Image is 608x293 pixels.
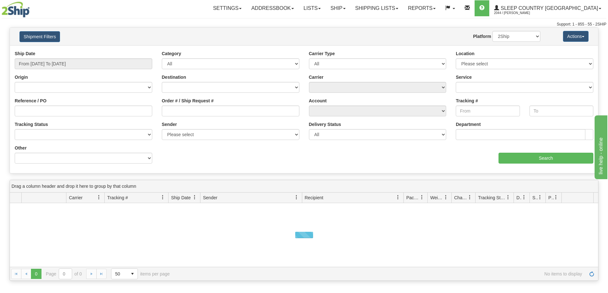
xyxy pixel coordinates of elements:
label: Ship Date [15,50,35,57]
a: Sleep Country [GEOGRAPHIC_DATA] 2044 / [PERSON_NAME] [489,0,606,16]
span: Charge [454,194,468,201]
span: Ship Date [171,194,191,201]
a: Ship [326,0,350,16]
span: Tracking # [107,194,128,201]
label: Sender [162,121,177,128]
a: Addressbook [246,0,299,16]
span: select [127,269,138,279]
button: Actions [563,31,589,42]
label: Category [162,50,181,57]
span: Tracking Status [478,194,506,201]
span: Delivery Status [516,194,522,201]
span: items per page [111,268,170,279]
a: Tracking Status filter column settings [503,192,514,203]
a: Weight filter column settings [440,192,451,203]
label: Carrier [309,74,324,80]
div: live help - online [5,4,59,11]
a: Packages filter column settings [417,192,427,203]
a: Settings [208,0,246,16]
a: Refresh [587,269,597,279]
div: Support: 1 - 855 - 55 - 2SHIP [2,22,606,27]
label: Platform [473,33,491,40]
span: Recipient [305,194,323,201]
label: Tracking # [456,98,478,104]
label: Origin [15,74,28,80]
div: grid grouping header [10,180,598,193]
span: 50 [115,271,124,277]
label: Location [456,50,474,57]
input: From [456,106,520,116]
a: Sender filter column settings [291,192,302,203]
span: Page of 0 [46,268,82,279]
label: Delivery Status [309,121,341,128]
span: 2044 / [PERSON_NAME] [494,10,542,16]
label: Department [456,121,481,128]
label: Reference / PO [15,98,47,104]
label: Tracking Status [15,121,48,128]
label: Other [15,145,26,151]
label: Order # / Ship Request # [162,98,214,104]
span: Carrier [69,194,83,201]
a: Shipping lists [350,0,403,16]
label: Carrier Type [309,50,335,57]
span: Page 0 [31,269,41,279]
img: logo2044.jpg [2,2,30,18]
input: Search [499,153,593,164]
input: To [529,106,593,116]
a: Ship Date filter column settings [189,192,200,203]
a: Shipment Issues filter column settings [535,192,545,203]
a: Tracking # filter column settings [157,192,168,203]
span: Packages [406,194,420,201]
iframe: chat widget [593,114,607,179]
span: Shipment Issues [532,194,538,201]
button: Shipment Filters [19,31,60,42]
span: Sender [203,194,217,201]
span: Pickup Status [548,194,554,201]
span: Sleep Country [GEOGRAPHIC_DATA] [499,5,598,11]
label: Destination [162,74,186,80]
a: Pickup Status filter column settings [551,192,561,203]
a: Charge filter column settings [464,192,475,203]
a: Reports [403,0,440,16]
a: Recipient filter column settings [393,192,403,203]
label: Service [456,74,472,80]
a: Delivery Status filter column settings [519,192,529,203]
span: Weight [430,194,444,201]
span: No items to display [179,271,582,276]
a: Lists [299,0,326,16]
a: Carrier filter column settings [94,192,104,203]
label: Account [309,98,327,104]
span: Page sizes drop down [111,268,138,279]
